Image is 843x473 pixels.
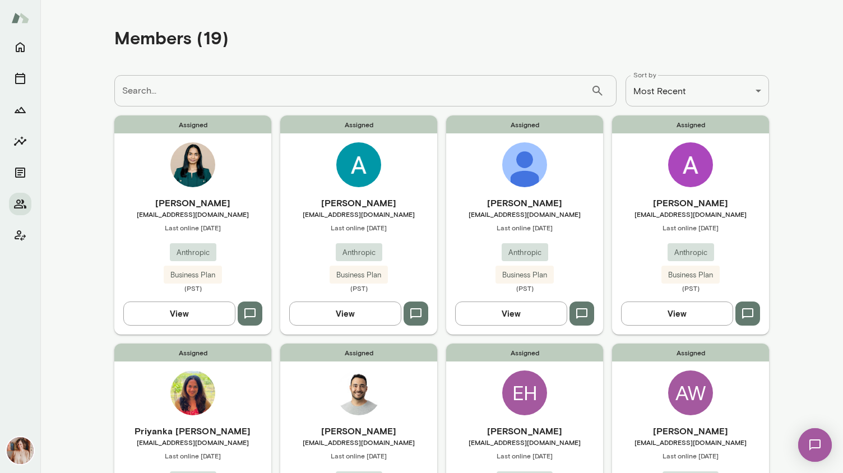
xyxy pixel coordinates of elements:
button: Documents [9,161,31,184]
button: Growth Plan [9,99,31,121]
div: AW [668,370,713,415]
span: Last online [DATE] [114,223,271,232]
button: Sessions [9,67,31,90]
img: Avinash Palayadi [336,142,381,187]
span: Business Plan [164,270,222,281]
span: (PST) [446,284,603,293]
span: [EMAIL_ADDRESS][DOMAIN_NAME] [612,210,769,219]
span: Assigned [114,344,271,361]
span: Business Plan [330,270,388,281]
h6: [PERSON_NAME] [446,424,603,438]
span: Assigned [612,115,769,133]
img: Anna Venancio Marques [668,142,713,187]
button: Home [9,36,31,58]
span: Assigned [446,344,603,361]
span: Assigned [114,115,271,133]
span: Last online [DATE] [446,451,603,460]
span: Business Plan [661,270,720,281]
span: Last online [DATE] [280,223,437,232]
button: View [289,302,401,325]
span: (PST) [612,284,769,293]
img: AJ Ribeiro [336,370,381,415]
span: [EMAIL_ADDRESS][DOMAIN_NAME] [446,438,603,447]
span: Assigned [280,115,437,133]
span: Business Plan [495,270,554,281]
span: Anthropic [170,247,216,258]
img: Mento [11,7,29,29]
img: Priyanka Phatak [170,370,215,415]
h4: Members (19) [114,27,229,48]
h6: [PERSON_NAME] [612,424,769,438]
h6: [PERSON_NAME] [114,196,271,210]
span: Anthropic [668,247,714,258]
button: View [123,302,235,325]
button: View [621,302,733,325]
div: EH [502,370,547,415]
span: Last online [DATE] [612,451,769,460]
span: Assigned [446,115,603,133]
span: [EMAIL_ADDRESS][DOMAIN_NAME] [114,438,271,447]
span: Last online [DATE] [446,223,603,232]
span: Last online [DATE] [612,223,769,232]
h6: [PERSON_NAME] [280,424,437,438]
span: Last online [DATE] [280,451,437,460]
h6: [PERSON_NAME] [280,196,437,210]
button: Insights [9,130,31,152]
span: Assigned [612,344,769,361]
label: Sort by [633,70,656,80]
img: Nancy Alsip [7,437,34,464]
span: [EMAIL_ADDRESS][DOMAIN_NAME] [612,438,769,447]
span: [EMAIL_ADDRESS][DOMAIN_NAME] [280,210,437,219]
span: [EMAIL_ADDRESS][DOMAIN_NAME] [446,210,603,219]
span: Anthropic [502,247,548,258]
span: Assigned [280,344,437,361]
button: View [455,302,567,325]
h6: Priyanka [PERSON_NAME] [114,424,271,438]
button: Members [9,193,31,215]
h6: [PERSON_NAME] [612,196,769,210]
div: Most Recent [626,75,769,106]
span: Last online [DATE] [114,451,271,460]
img: Anjali Gopal [170,142,215,187]
span: Anthropic [336,247,382,258]
span: [EMAIL_ADDRESS][DOMAIN_NAME] [280,438,437,447]
span: (PST) [280,284,437,293]
span: [EMAIL_ADDRESS][DOMAIN_NAME] [114,210,271,219]
button: Client app [9,224,31,247]
h6: [PERSON_NAME] [446,196,603,210]
span: (PST) [114,284,271,293]
img: Hyonjee Joo [502,142,547,187]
